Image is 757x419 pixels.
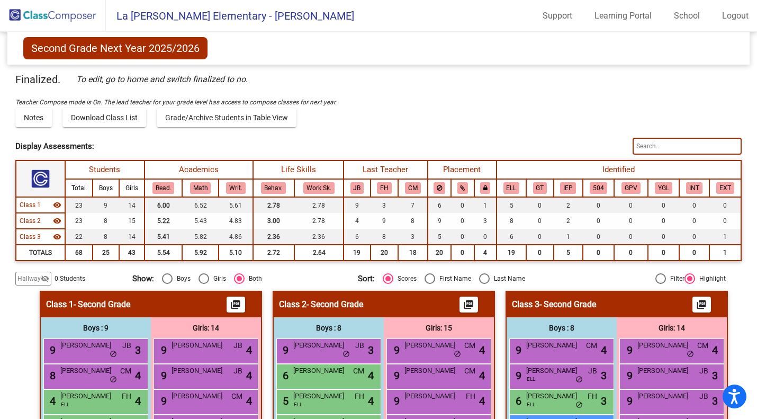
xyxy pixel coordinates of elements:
th: Fabiola Hernandez [371,179,399,197]
mat-icon: visibility [53,217,61,225]
span: Class 1 [46,299,74,310]
td: 3 [371,197,399,213]
span: Grade/Archive Students in Table View [165,113,288,122]
td: 1 [709,229,742,245]
div: Girls: 14 [151,317,261,338]
td: 0 [583,245,614,261]
th: Good Parent Volunteer [614,179,647,197]
span: 9 [391,369,400,382]
td: 20 [428,245,452,261]
span: 4 [479,342,485,358]
td: 9 [371,213,399,229]
span: CM [586,340,597,351]
span: - Second Grade [307,299,363,310]
span: [PERSON_NAME] [60,365,113,376]
td: 3 [398,229,427,245]
span: 9 [158,395,167,407]
th: Keep with students [451,179,474,197]
span: ELL [61,400,69,408]
td: 4.83 [219,213,253,229]
span: Show: [132,274,154,283]
td: 0 [451,245,474,261]
span: CM [464,365,475,377]
th: Individualized Education Plan [554,179,583,197]
span: CM [464,340,475,351]
span: Class 3 [20,232,41,242]
span: 3 [601,368,607,384]
td: 14 [119,229,145,245]
td: 0 [451,197,474,213]
td: TOTALS [16,245,65,261]
mat-icon: picture_as_pdf [229,299,242,314]
td: 0 [526,197,553,213]
td: 3.00 [253,213,294,229]
button: Math [190,182,211,194]
span: 4 [246,393,252,409]
td: 2.78 [294,213,344,229]
th: Keep with teacher [474,179,497,197]
td: 0 [648,245,679,261]
span: 3 [712,393,718,409]
span: FH [355,391,364,402]
td: 2.36 [253,229,294,245]
span: do_not_disturb_alt [687,350,694,359]
td: 5.54 [145,245,182,261]
td: 5 [554,245,583,261]
td: 0 [451,213,474,229]
td: 0 [474,229,497,245]
span: 9 [391,344,400,356]
th: Total [65,179,93,197]
button: Read. [152,182,175,194]
span: Download Class List [71,113,138,122]
div: Boys : 9 [41,317,151,338]
td: 0 [614,197,647,213]
span: 9 [624,395,633,407]
td: 5.61 [219,197,253,213]
span: 4 [246,368,252,384]
span: do_not_disturb_alt [110,350,117,359]
td: 0 [614,213,647,229]
span: 4 [479,393,485,409]
button: YGL [655,182,672,194]
td: 2.36 [294,229,344,245]
span: FH [588,391,597,402]
button: Writ. [226,182,246,194]
td: 8 [398,213,427,229]
th: Jason Babb [344,179,370,197]
td: 2.64 [294,245,344,261]
td: 0 [614,245,647,261]
span: [PERSON_NAME] [637,365,690,376]
span: 3 [712,368,718,384]
div: Filter [666,274,684,283]
span: Class 2 [20,216,41,226]
span: [PERSON_NAME] [637,340,690,351]
span: JB [122,340,131,351]
td: 0 [451,229,474,245]
td: 6 [344,229,370,245]
button: Print Students Details [227,297,245,313]
th: Chevelle Machado [398,179,427,197]
span: To edit, go to home and switch finalized to no. [76,72,248,87]
td: 2 [554,213,583,229]
button: Work Sk. [303,182,335,194]
td: 5.10 [219,245,253,261]
a: Learning Portal [586,7,660,24]
td: 1 [554,229,583,245]
td: 6 [428,197,452,213]
button: Print Students Details [692,297,711,313]
td: 9 [428,213,452,229]
td: 19 [497,245,527,261]
td: 0 [679,213,709,229]
td: 0 [648,229,679,245]
span: 4 [135,368,141,384]
td: 0 [526,245,553,261]
th: Girls [119,179,145,197]
td: 22 [65,229,93,245]
td: 4 [474,245,497,261]
mat-icon: visibility_off [41,274,49,283]
div: Girls [209,274,226,283]
button: ELL [503,182,520,194]
div: Boys : 8 [274,317,384,338]
span: 9 [513,344,521,356]
span: Notes [24,113,43,122]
